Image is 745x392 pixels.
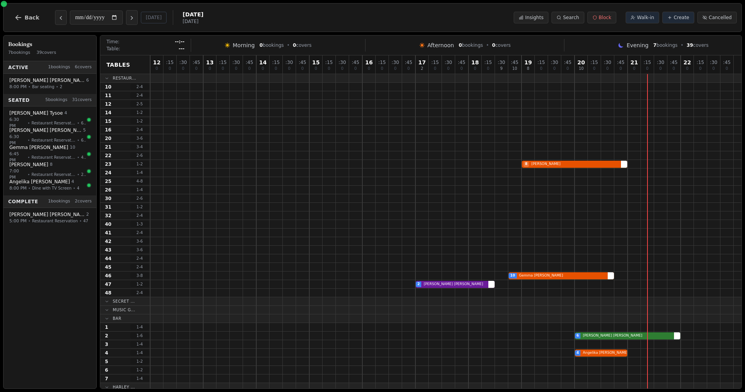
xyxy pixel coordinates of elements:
span: • [28,218,30,224]
span: 2 - 4 [130,127,149,133]
span: 2 [105,333,108,339]
span: 2 - 4 [130,92,149,98]
button: Cancelled [697,12,737,23]
span: 0 [619,67,622,71]
span: Complete [8,198,38,204]
span: • [28,154,30,160]
span: 2 - 6 [130,153,149,158]
span: 0 [633,67,635,71]
span: 6 [86,77,89,84]
span: 7 [105,376,108,382]
span: 7:00 PM [9,168,26,181]
span: : 30 [339,60,346,65]
span: 8 [527,67,529,71]
span: 10 [70,144,75,151]
span: 0 [593,67,595,71]
span: : 45 [193,60,200,65]
span: : 45 [458,60,465,65]
span: 3 - 6 [130,238,149,244]
span: Restaurant Reservation [32,171,76,177]
span: : 30 [286,60,293,65]
span: : 30 [657,60,664,65]
span: Angelika [PERSON_NAME] [581,350,628,356]
span: 3 - 8 [130,273,149,278]
span: 9 [500,67,502,71]
span: 0 [259,43,263,48]
span: 12 [105,101,112,107]
span: 22 [683,60,691,65]
span: 32 [105,213,112,219]
span: [PERSON_NAME] [PERSON_NAME] [9,127,82,133]
span: Back [25,15,39,20]
span: 40 [105,221,112,227]
span: [PERSON_NAME] [PERSON_NAME] [581,333,672,339]
span: 8:00 PM [9,83,27,90]
span: 0 [248,67,250,71]
button: Previous day [55,10,67,25]
span: 1 - 4 [130,350,149,356]
span: : 30 [498,60,505,65]
span: Bar seating [32,84,54,90]
span: : 15 [325,60,333,65]
span: [PERSON_NAME] [PERSON_NAME] [9,77,85,83]
span: 0 [659,67,662,71]
span: : 15 [484,60,492,65]
span: 1 - 2 [130,281,149,287]
span: 6:30 PM [9,116,26,129]
span: 0 [553,67,555,71]
span: 16 [365,60,372,65]
span: 19 [524,60,532,65]
span: Active [8,64,28,70]
button: Walk-in [626,12,659,23]
span: 0 [487,67,489,71]
span: : 30 [232,60,240,65]
span: 0 [381,67,383,71]
span: Seated [8,97,30,103]
span: : 15 [219,60,227,65]
span: 0 [646,67,648,71]
button: Back [8,8,46,27]
span: 0 [459,43,462,48]
span: 1 - 4 [130,376,149,381]
span: 10 [105,84,112,90]
span: • [80,218,82,224]
span: Create [674,14,689,21]
button: [PERSON_NAME] 87:00 PM•Restaurant Reservation•23 [5,159,95,184]
span: Restaur... [113,75,136,81]
span: 1 - 4 [130,324,149,330]
span: 30 [105,195,112,202]
span: [PERSON_NAME] [530,161,619,167]
span: [DATE] [183,11,203,18]
span: 0 [474,67,476,71]
span: : 30 [604,60,611,65]
span: Tables [106,61,130,69]
button: [PERSON_NAME] [PERSON_NAME]68:00 PM•Bar seating•2 [5,74,95,93]
span: • [77,154,80,160]
span: • [56,84,58,90]
span: • [77,137,80,143]
span: 14 [259,60,266,65]
span: 1 - 3 [130,221,149,227]
span: Afternoon [427,41,454,49]
span: • [77,120,80,126]
span: 2 [421,67,423,71]
span: [PERSON_NAME] [PERSON_NAME] [9,211,85,218]
span: Restaurant Reservation [32,154,76,160]
span: : 45 [564,60,571,65]
span: 6 [105,367,108,373]
span: : 45 [511,60,518,65]
span: : 45 [299,60,306,65]
span: : 15 [591,60,598,65]
span: 0 [288,67,290,71]
span: Dine with TV Screen [32,185,71,191]
span: 31 covers [72,97,92,103]
span: : 15 [644,60,651,65]
span: Bar [113,316,121,321]
span: 8:00 PM [9,185,27,192]
span: 2 [60,84,62,90]
span: 6:30 PM [9,133,26,146]
span: 0 [235,67,237,71]
span: : 30 [392,60,399,65]
span: 3 - 4 [130,144,149,150]
span: 0 [293,43,296,48]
